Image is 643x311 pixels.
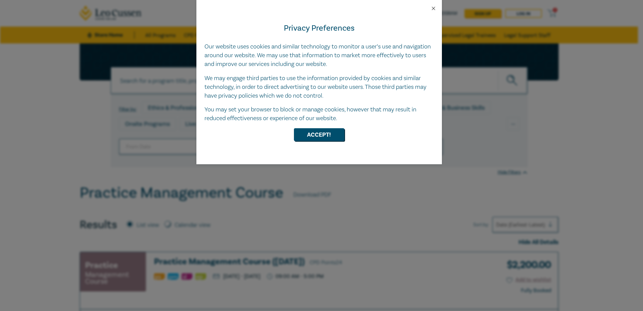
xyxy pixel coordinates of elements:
button: Accept! [294,128,344,141]
p: We may engage third parties to use the information provided by cookies and similar technology, in... [204,74,434,100]
button: Close [430,5,437,11]
p: You may set your browser to block or manage cookies, however that may result in reduced effective... [204,105,434,123]
h4: Privacy Preferences [204,22,434,34]
p: Our website uses cookies and similar technology to monitor a user’s use and navigation around our... [204,42,434,69]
